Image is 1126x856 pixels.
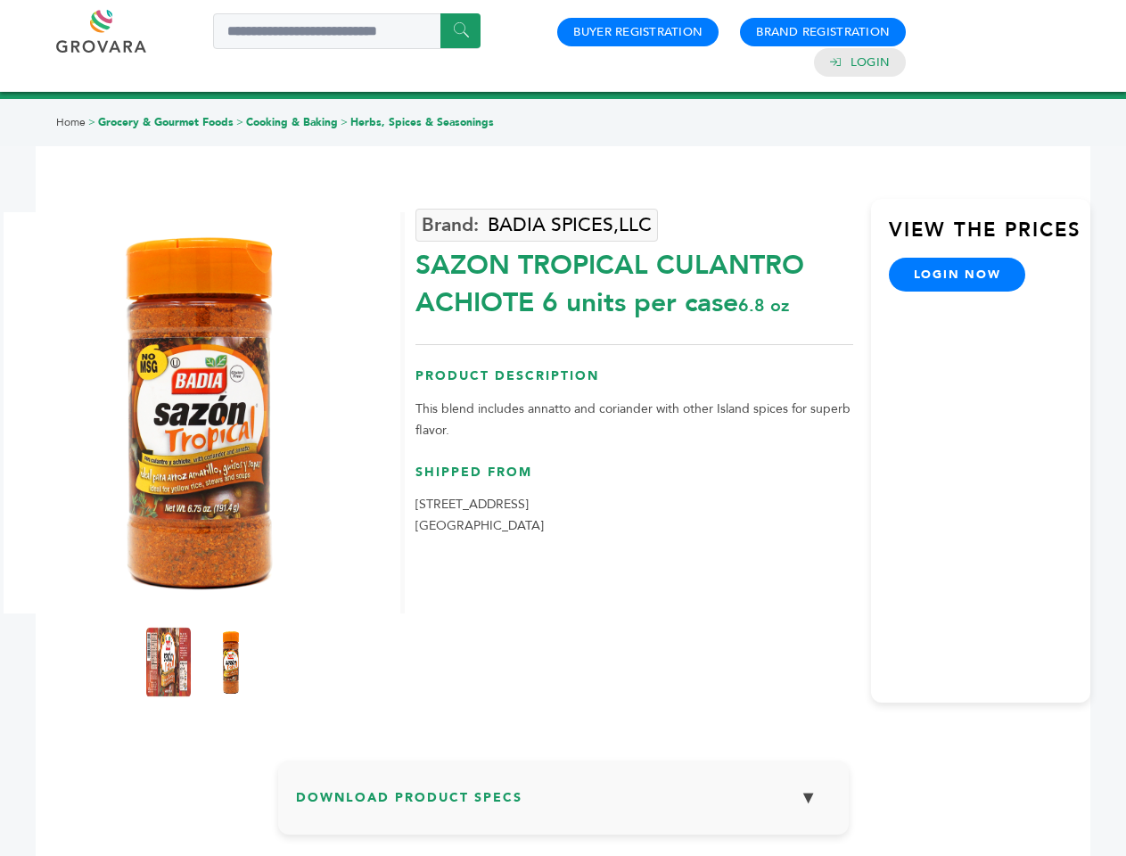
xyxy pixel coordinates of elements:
[415,209,658,242] a: BADIA SPICES,LLC
[415,399,853,441] p: This blend includes annatto and coriander with other Island spices for superb flavor.
[146,627,191,698] img: SAZON TROPICAL ® /CULANTRO ACHIOTE 6 units per case 6.8 oz Product Label
[415,238,853,322] div: SAZON TROPICAL CULANTRO ACHIOTE 6 units per case
[246,115,338,129] a: Cooking & Baking
[573,24,703,40] a: Buyer Registration
[213,13,481,49] input: Search a product or brand...
[296,778,831,830] h3: Download Product Specs
[889,258,1026,292] a: login now
[236,115,243,129] span: >
[209,627,253,698] img: SAZON TROPICAL ® /CULANTRO ACHIOTE 6 units per case 6.8 oz
[341,115,348,129] span: >
[851,54,890,70] a: Login
[415,464,853,495] h3: Shipped From
[738,293,789,317] span: 6.8 oz
[786,778,831,817] button: ▼
[889,217,1090,258] h3: View the Prices
[756,24,890,40] a: Brand Registration
[415,494,853,537] p: [STREET_ADDRESS] [GEOGRAPHIC_DATA]
[88,115,95,129] span: >
[350,115,494,129] a: Herbs, Spices & Seasonings
[415,367,853,399] h3: Product Description
[98,115,234,129] a: Grocery & Gourmet Foods
[56,115,86,129] a: Home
